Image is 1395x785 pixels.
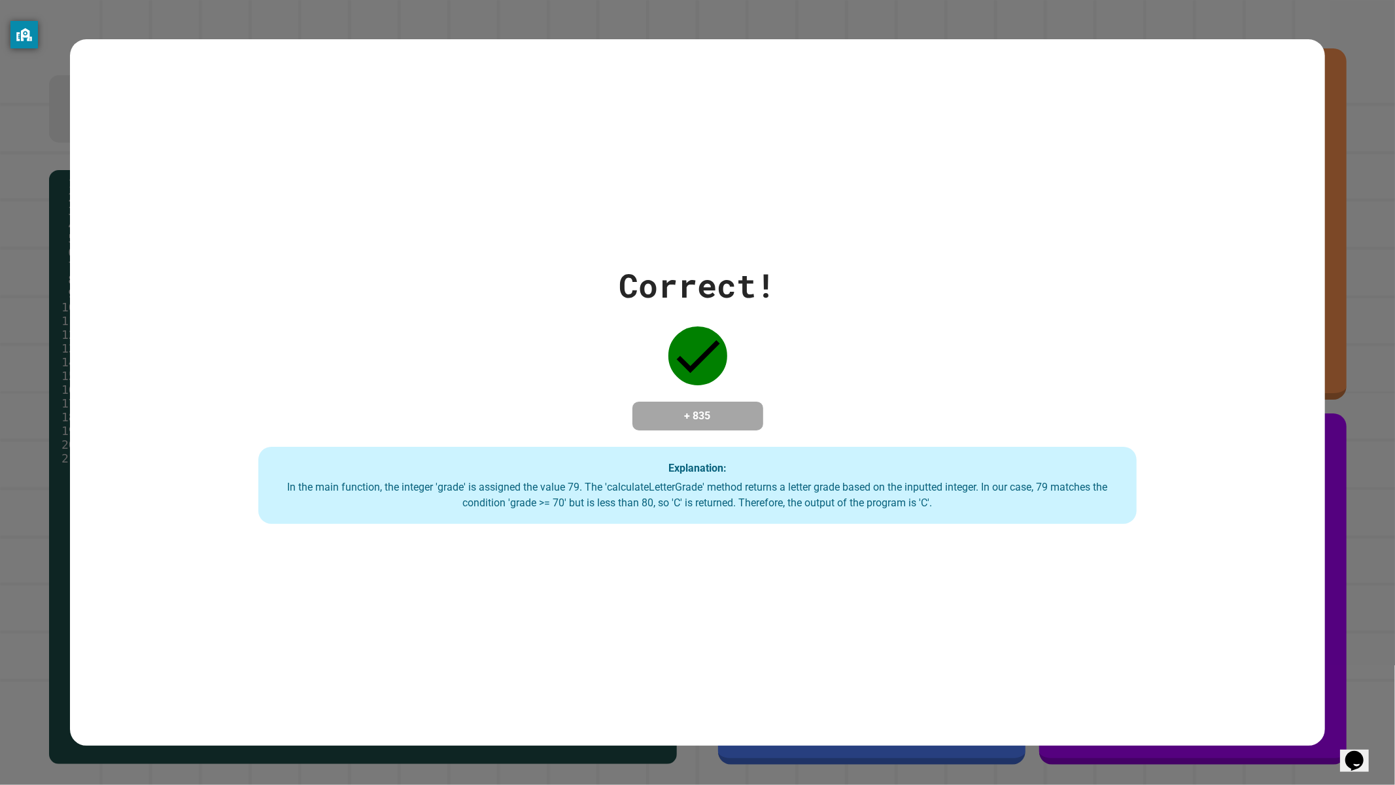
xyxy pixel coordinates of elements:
[668,462,727,474] strong: Explanation:
[271,480,1124,511] div: In the main function, the integer 'grade' is assigned the value 79. The 'calculateLetterGrade' me...
[10,21,38,48] button: privacy banner
[619,261,776,310] div: Correct!
[646,408,750,424] h4: + 835
[1340,733,1382,772] iframe: chat widget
